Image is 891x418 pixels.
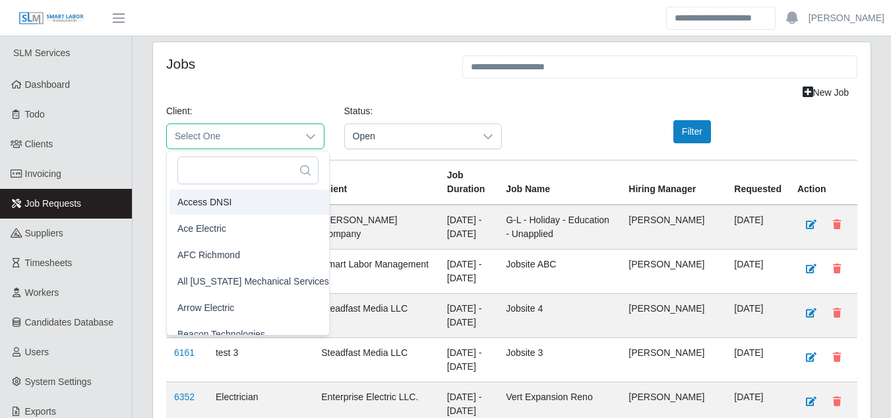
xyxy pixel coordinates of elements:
[177,222,226,236] span: Ace Electric
[177,328,265,341] span: Beacon Technologies
[25,168,61,179] span: Invoicing
[673,120,711,143] button: Filter
[621,338,726,382] td: [PERSON_NAME]
[169,190,337,215] li: Access DNSI
[25,406,56,417] span: Exports
[167,124,297,149] span: Select One
[344,104,373,118] label: Status:
[13,48,70,58] span: SLM Services
[174,347,195,358] a: 6161
[439,160,498,205] th: Job Duration
[666,7,776,30] input: Search
[25,347,49,357] span: Users
[726,205,789,250] td: [DATE]
[726,338,789,382] td: [DATE]
[208,338,313,382] td: test 3
[621,250,726,294] td: [PERSON_NAME]
[169,216,337,241] li: Ace Electric
[25,287,59,298] span: Workers
[313,160,439,205] th: Client
[169,322,337,347] li: Beacon Technologies
[177,301,234,315] span: Arrow Electric
[439,205,498,250] td: [DATE] - [DATE]
[25,228,63,238] span: Suppliers
[726,294,789,338] td: [DATE]
[439,338,498,382] td: [DATE] - [DATE]
[313,205,439,250] td: [PERSON_NAME] Company
[177,195,231,209] span: Access DNSI
[25,198,82,209] span: Job Requests
[177,248,240,262] span: AFC Richmond
[498,338,621,382] td: Jobsite 3
[345,124,476,149] span: Open
[621,294,726,338] td: [PERSON_NAME]
[166,55,443,72] h4: Jobs
[621,205,726,250] td: [PERSON_NAME]
[25,109,45,120] span: Todo
[809,11,884,25] a: [PERSON_NAME]
[166,104,193,118] label: Client:
[313,294,439,338] td: Steadfast Media LLC
[313,250,439,294] td: Smart Labor Management
[498,160,621,205] th: Job Name
[169,242,337,267] li: AFC Richmond
[25,139,53,149] span: Clients
[174,392,195,402] a: 6352
[25,317,114,328] span: Candidates Database
[169,269,337,294] li: All Florida Mechanical Services
[794,81,857,104] a: New Job
[726,250,789,294] td: [DATE]
[439,250,498,294] td: [DATE] - [DATE]
[498,205,621,250] td: G-L - Holiday - Education - Unapplied
[789,160,857,205] th: Action
[439,294,498,338] td: [DATE] - [DATE]
[169,295,337,320] li: Arrow Electric
[498,294,621,338] td: Jobsite 4
[25,79,71,90] span: Dashboard
[726,160,789,205] th: Requested
[25,258,73,268] span: Timesheets
[18,11,84,26] img: SLM Logo
[498,250,621,294] td: Jobsite ABC
[621,160,726,205] th: Hiring Manager
[25,376,92,387] span: System Settings
[313,338,439,382] td: Steadfast Media LLC
[177,275,329,289] span: All [US_STATE] Mechanical Services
